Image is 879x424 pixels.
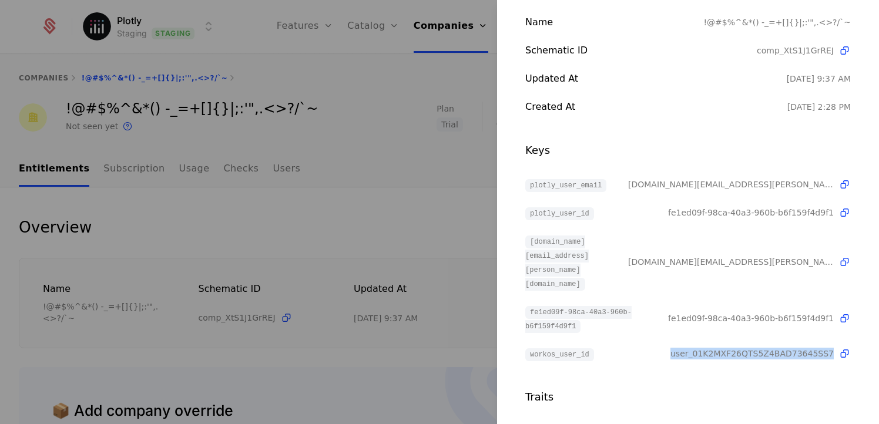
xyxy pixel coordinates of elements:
[668,207,834,218] span: fe1ed09f-98ca-40a3-960b-b6f159f4d9f1
[525,72,787,86] div: Updated at
[525,389,851,405] div: Traits
[668,312,834,324] span: fe1ed09f-98ca-40a3-960b-b6f159f4d9f1
[525,15,703,29] div: Name
[525,100,787,114] div: Created at
[787,101,851,113] div: 8/14/25, 2:28 PM
[787,73,851,85] div: 9/9/25, 9:37 AM
[525,179,606,192] span: plotly_user_email
[757,45,834,56] span: comp_XtS1J1GrREJ
[525,43,757,58] div: Schematic ID
[525,235,589,291] span: [DOMAIN_NAME][EMAIL_ADDRESS][PERSON_NAME][DOMAIN_NAME]
[703,15,851,29] div: !@#$%^&*() -_=+[]{}|;:'",.<>?/`~
[670,348,834,359] span: user_01K2MXF26QTS5Z4BAD73645SS7
[525,306,632,333] span: fe1ed09f-98ca-40a3-960b-b6f159f4d9f1
[525,348,594,361] span: workos_user_id
[525,207,594,220] span: plotly_user_id
[628,179,834,190] span: [DOMAIN_NAME][EMAIL_ADDRESS][PERSON_NAME][DOMAIN_NAME]
[525,142,851,159] div: Keys
[628,256,834,268] span: [DOMAIN_NAME][EMAIL_ADDRESS][PERSON_NAME][DOMAIN_NAME]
